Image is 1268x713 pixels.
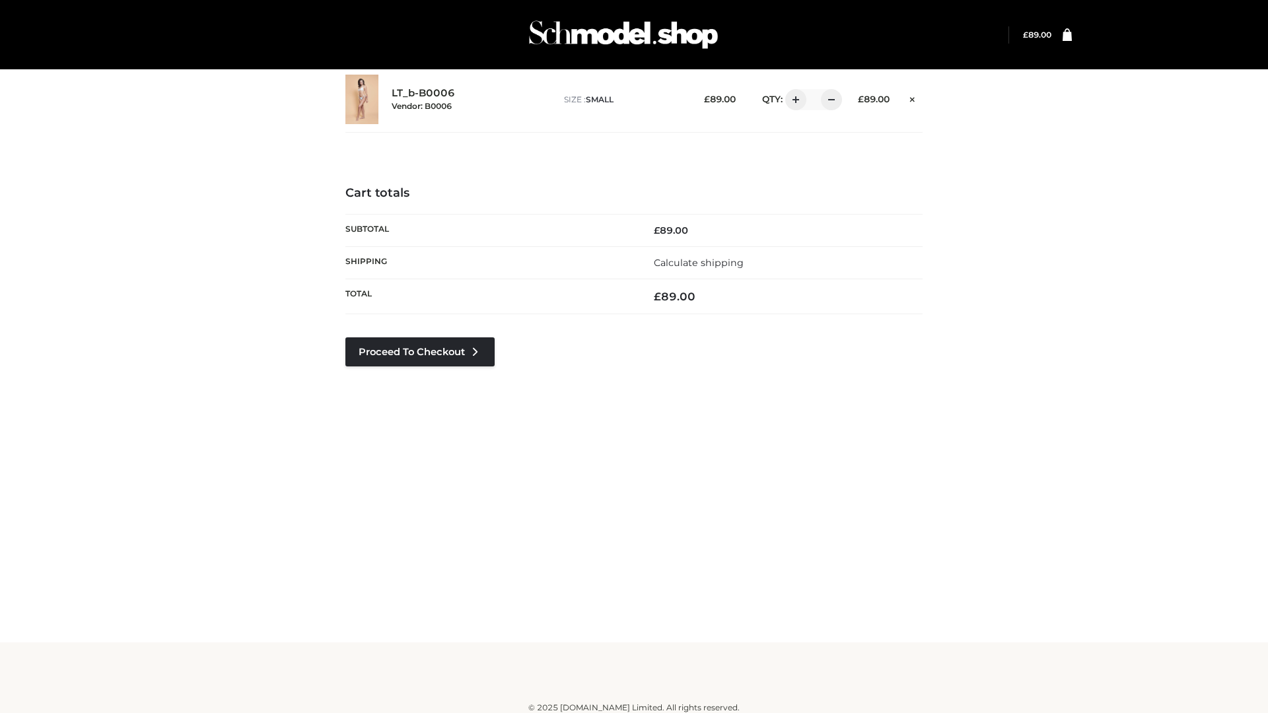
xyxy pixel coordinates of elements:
bdi: 89.00 [858,94,890,104]
p: size : [564,94,684,106]
a: Calculate shipping [654,257,744,269]
img: LT_b-B0006 - SMALL [345,75,378,124]
span: £ [1023,30,1028,40]
bdi: 89.00 [1023,30,1051,40]
span: £ [704,94,710,104]
th: Total [345,279,634,314]
a: Proceed to Checkout [345,337,495,366]
bdi: 89.00 [654,290,695,303]
bdi: 89.00 [704,94,736,104]
span: £ [654,290,661,303]
span: £ [654,224,660,236]
th: Subtotal [345,214,634,246]
a: Remove this item [903,89,923,106]
div: QTY: [749,89,837,110]
small: Vendor: B0006 [392,101,452,111]
a: £89.00 [1023,30,1051,40]
img: Schmodel Admin 964 [524,9,722,61]
h4: Cart totals [345,186,923,201]
span: SMALL [586,94,614,104]
bdi: 89.00 [654,224,688,236]
th: Shipping [345,246,634,279]
a: LT_b-B0006 [392,87,455,100]
span: £ [858,94,864,104]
